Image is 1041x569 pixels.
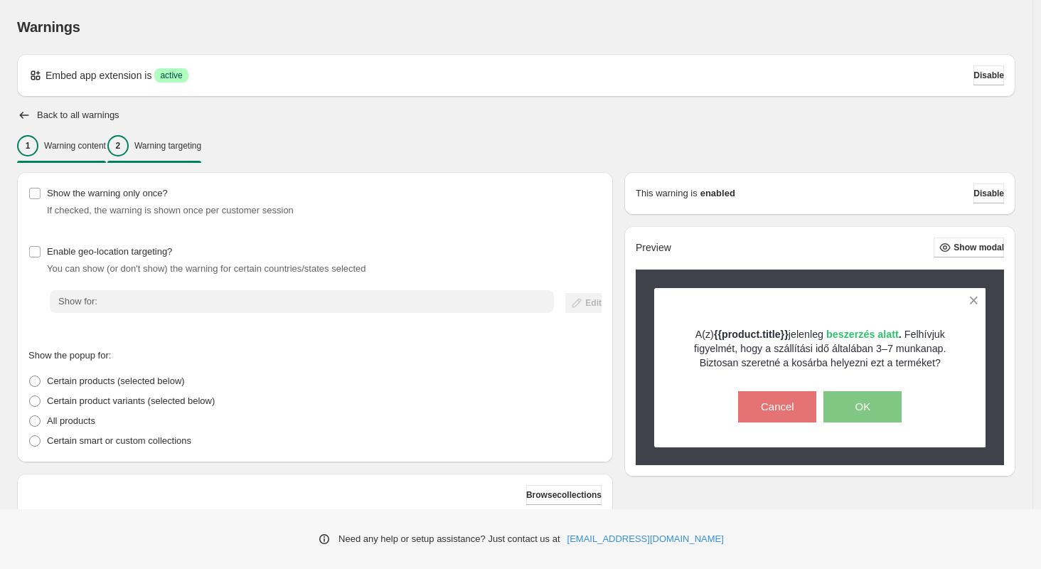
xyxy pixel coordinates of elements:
[636,186,698,201] p: This warning is
[526,489,602,501] span: Browse collections
[28,350,111,361] span: Show the popup for:
[17,19,80,35] span: Warnings
[636,242,671,254] h2: Preview
[160,70,182,81] span: active
[46,68,151,83] p: Embed app extension is
[107,135,129,156] div: 2
[47,434,191,448] p: Certain smart or custom collections
[44,140,106,151] p: Warning content
[107,131,201,161] button: 2Warning targeting
[973,188,1004,199] span: Disable
[973,70,1004,81] span: Disable
[934,238,1004,257] button: Show modal
[17,135,38,156] div: 1
[973,65,1004,85] button: Disable
[47,414,95,428] p: All products
[47,246,172,257] span: Enable geo-location targeting?
[134,140,201,151] p: Warning targeting
[695,329,904,340] span: A(z) jelenleg
[567,532,724,546] a: [EMAIL_ADDRESS][DOMAIN_NAME]
[823,391,902,422] button: OK
[526,485,602,505] button: Browsecollections
[823,329,902,340] strong: .
[47,205,294,216] span: If checked, the warning is shown once per customer session
[17,131,106,161] button: 1Warning content
[714,329,789,340] strong: {{product.title}}
[37,110,119,121] h2: Back to all warnings
[47,395,215,406] span: Certain product variants (selected below)
[973,184,1004,203] button: Disable
[954,242,1004,253] span: Show modal
[738,391,816,422] button: Cancel
[679,327,961,370] p: Felhívjuk figyelmét, hogy a szállítási idő általában 3–7 munkanap. Biztosan szeretné a kosárba he...
[58,296,97,307] span: Show for:
[47,376,185,386] span: Certain products (selected below)
[47,188,168,198] span: Show the warning only once?
[826,329,899,340] span: beszerzés alatt
[700,186,735,201] strong: enabled
[47,263,366,274] span: You can show (or don't show) the warning for certain countries/states selected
